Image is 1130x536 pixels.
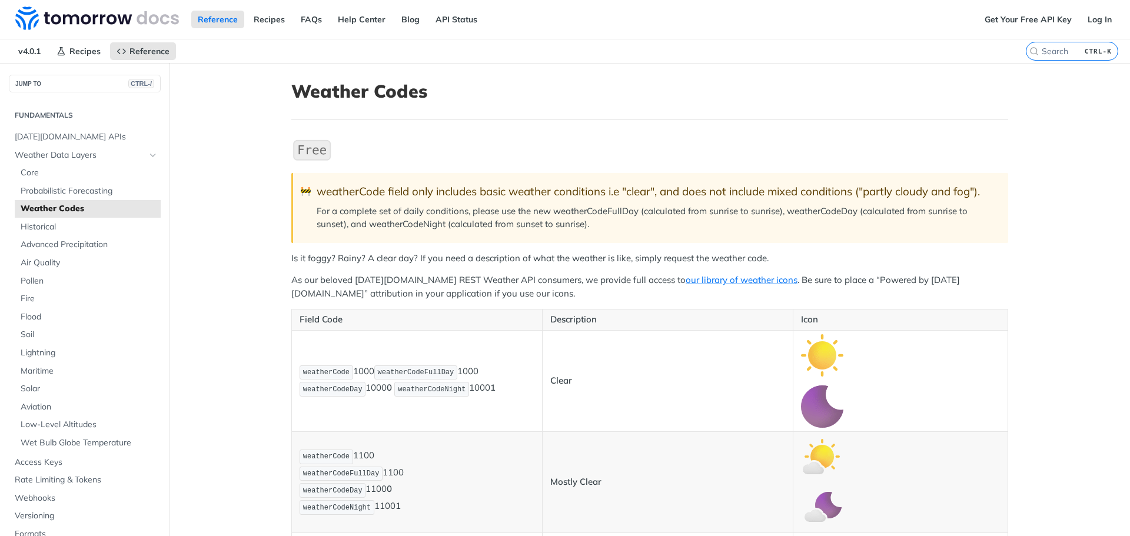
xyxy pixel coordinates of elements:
strong: Mostly Clear [550,476,601,487]
a: Rate Limiting & Tokens [9,471,161,489]
p: As our beloved [DATE][DOMAIN_NAME] REST Weather API consumers, we provide full access to . Be sur... [291,274,1008,300]
span: Probabilistic Forecasting [21,185,158,197]
span: Soil [21,329,158,341]
img: Tomorrow.io Weather API Docs [15,6,179,30]
h2: Fundamentals [9,110,161,121]
span: Versioning [15,510,158,522]
span: weatherCode [303,452,350,461]
h1: Weather Codes [291,81,1008,102]
a: Webhooks [9,490,161,507]
a: Access Keys [9,454,161,471]
a: [DATE][DOMAIN_NAME] APIs [9,128,161,146]
strong: 1 [490,382,496,394]
a: Lightning [15,344,161,362]
a: API Status [429,11,484,28]
span: weatherCodeNight [303,504,371,512]
span: [DATE][DOMAIN_NAME] APIs [15,131,158,143]
span: Core [21,167,158,179]
span: weatherCodeDay [303,487,363,495]
img: clear_night [801,385,843,428]
a: Maritime [15,362,161,380]
span: Air Quality [21,257,158,269]
a: Weather Data LayersHide subpages for Weather Data Layers [9,147,161,164]
p: Field Code [300,313,534,327]
span: 🚧 [300,185,311,198]
svg: Search [1029,46,1039,56]
span: Flood [21,311,158,323]
span: weatherCode [303,368,350,377]
a: Core [15,164,161,182]
span: Expand image [801,349,843,360]
a: Flood [15,308,161,326]
span: Historical [21,221,158,233]
a: Reference [191,11,244,28]
span: Weather Codes [21,203,158,215]
p: Description [550,313,785,327]
div: weatherCode field only includes basic weather conditions i.e "clear", and does not include mixed ... [317,185,996,198]
button: JUMP TOCTRL-/ [9,75,161,92]
a: Recipes [247,11,291,28]
a: Weather Codes [15,200,161,218]
img: clear_day [801,334,843,377]
span: Expand image [801,501,843,512]
a: Low-Level Altitudes [15,416,161,434]
span: weatherCodeNight [398,385,466,394]
span: Low-Level Altitudes [21,419,158,431]
img: mostly_clear_day [801,435,843,478]
span: Lightning [21,347,158,359]
span: Expand image [801,400,843,411]
a: Advanced Precipitation [15,236,161,254]
a: Wet Bulb Globe Temperature [15,434,161,452]
span: Reference [129,46,169,56]
span: Fire [21,293,158,305]
a: Versioning [9,507,161,525]
span: Recipes [69,46,101,56]
img: mostly_clear_night [801,487,843,529]
a: Solar [15,380,161,398]
a: Reference [110,42,176,60]
a: Soil [15,326,161,344]
button: Hide subpages for Weather Data Layers [148,151,158,160]
a: Get Your Free API Key [978,11,1078,28]
a: Log In [1081,11,1118,28]
a: Fire [15,290,161,308]
span: Rate Limiting & Tokens [15,474,158,486]
a: Recipes [50,42,107,60]
strong: Clear [550,375,572,386]
strong: 0 [387,382,392,394]
a: Aviation [15,398,161,416]
span: Pollen [21,275,158,287]
span: weatherCodeFullDay [378,368,454,377]
span: Maritime [21,365,158,377]
span: Advanced Precipitation [21,239,158,251]
span: v4.0.1 [12,42,47,60]
a: our library of weather icons [686,274,797,285]
p: 1100 1100 1100 1100 [300,448,534,516]
a: Blog [395,11,426,28]
strong: 1 [395,501,401,512]
span: Weather Data Layers [15,149,145,161]
span: CTRL-/ [128,79,154,88]
a: FAQs [294,11,328,28]
strong: 0 [387,484,392,495]
span: weatherCodeFullDay [303,470,380,478]
span: Aviation [21,401,158,413]
p: Is it foggy? Rainy? A clear day? If you need a description of what the weather is like, simply re... [291,252,1008,265]
a: Probabilistic Forecasting [15,182,161,200]
span: Access Keys [15,457,158,468]
a: Air Quality [15,254,161,272]
a: Help Center [331,11,392,28]
span: weatherCodeDay [303,385,363,394]
span: Webhooks [15,492,158,504]
span: Wet Bulb Globe Temperature [21,437,158,449]
a: Pollen [15,272,161,290]
a: Historical [15,218,161,236]
kbd: CTRL-K [1082,45,1115,57]
p: For a complete set of daily conditions, please use the new weatherCodeFullDay (calculated from su... [317,205,996,231]
p: Icon [801,313,1000,327]
p: 1000 1000 1000 1000 [300,364,534,398]
span: Solar [21,383,158,395]
span: Expand image [801,450,843,461]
